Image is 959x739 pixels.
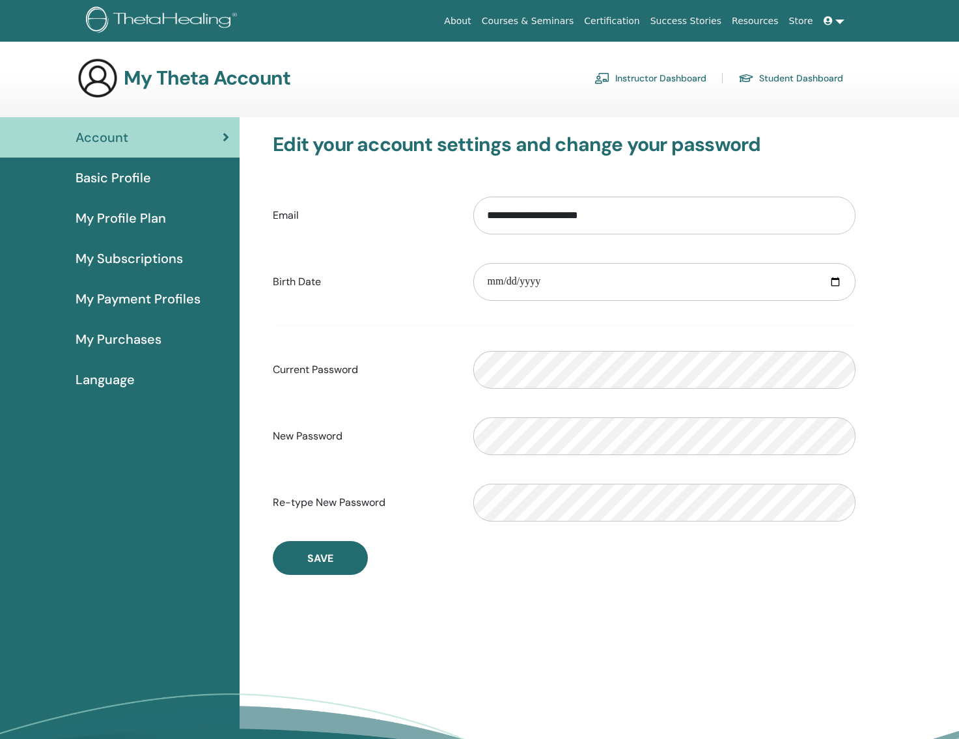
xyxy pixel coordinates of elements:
[273,133,855,156] h3: Edit your account settings and change your password
[594,72,610,84] img: chalkboard-teacher.svg
[263,490,464,515] label: Re-type New Password
[263,270,464,294] label: Birth Date
[76,168,151,188] span: Basic Profile
[263,424,464,449] label: New Password
[645,9,727,33] a: Success Stories
[124,66,290,90] h3: My Theta Account
[77,57,118,99] img: generic-user-icon.jpg
[594,68,706,89] a: Instructor Dashboard
[263,357,464,382] label: Current Password
[263,203,464,228] label: Email
[76,249,183,268] span: My Subscriptions
[76,289,201,309] span: My Payment Profiles
[76,329,161,349] span: My Purchases
[76,370,135,389] span: Language
[579,9,645,33] a: Certification
[738,68,843,89] a: Student Dashboard
[273,541,368,575] button: Save
[86,7,242,36] img: logo.png
[784,9,818,33] a: Store
[738,73,754,84] img: graduation-cap.svg
[477,9,579,33] a: Courses & Seminars
[76,208,166,228] span: My Profile Plan
[727,9,784,33] a: Resources
[76,128,128,147] span: Account
[307,551,333,565] span: Save
[439,9,476,33] a: About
